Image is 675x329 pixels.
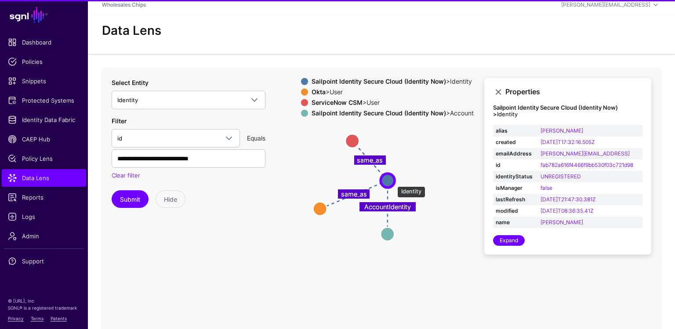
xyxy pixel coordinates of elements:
button: Submit [112,190,149,208]
strong: name [496,218,535,226]
a: Dashboard [2,33,86,51]
a: [PERSON_NAME] [541,219,583,225]
span: Reports [8,193,80,202]
span: Policies [8,57,80,66]
span: Support [8,257,80,266]
a: Policy Lens [2,150,86,167]
div: > User [310,99,475,106]
button: Hide [156,190,185,208]
a: [PERSON_NAME][EMAIL_ADDRESS] [541,150,630,157]
div: > Identity [310,78,475,85]
strong: id [496,161,535,169]
p: SGNL® is a registered trademark [8,304,80,311]
a: false [541,185,552,191]
strong: Sailpoint Identity Secure Cloud (Identity Now) > [493,104,618,118]
a: [DATE]T08:36:35.41Z [541,207,593,214]
a: Expand [493,235,525,246]
span: Identity [117,96,138,104]
span: Identity Data Fabric [8,115,80,124]
div: Equals [243,133,269,143]
span: id [117,135,122,142]
h2: Data Lens [102,23,161,38]
h3: Properties [505,88,642,96]
strong: isManager [496,184,535,192]
a: Identity Data Fabric [2,111,86,129]
strong: emailAddress [496,150,535,158]
text: same_as [341,190,367,198]
a: Admin [2,227,86,245]
a: CAEP Hub [2,130,86,148]
strong: modified [496,207,535,215]
a: UNREGISTERED [541,173,581,180]
a: SGNL [5,5,83,25]
a: Protected Systems [2,92,86,109]
text: AccountIdentity [364,203,411,210]
span: Policy Lens [8,154,80,163]
strong: Okta [312,88,326,96]
div: > User [310,89,475,96]
a: Reports [2,189,86,206]
label: Filter [112,116,127,126]
span: CAEP Hub [8,135,80,144]
strong: lastRefresh [496,196,535,203]
a: Terms [31,316,44,321]
a: Policies [2,53,86,70]
a: Wholesales Chips [102,1,146,8]
label: Select Entity [112,78,149,87]
a: [DATE]T17:32:16.505Z [541,139,595,145]
a: Patents [51,316,67,321]
strong: identityStatus [496,173,535,181]
a: Snippets [2,72,86,90]
div: > Account [310,110,475,117]
strong: Sailpoint Identity Secure Cloud (Identity Now) [312,109,446,117]
a: Privacy [8,316,24,321]
span: Snippets [8,77,80,85]
strong: Sailpoint Identity Secure Cloud (Identity Now) [312,78,446,85]
strong: alias [496,127,535,135]
p: © [URL], Inc [8,297,80,304]
div: [PERSON_NAME][EMAIL_ADDRESS] [561,1,650,9]
a: Logs [2,208,86,225]
div: Identity [397,186,425,198]
a: fab782a616f4466f9bb530f03c721d98 [541,162,633,168]
a: Clear filter [112,172,140,179]
strong: created [496,138,535,146]
span: Data Lens [8,174,80,182]
a: [DATE]T21:47:30.381Z [541,196,595,203]
span: Logs [8,212,80,221]
h4: Identity [493,104,642,118]
strong: ServiceNow CSM [312,99,363,106]
span: Admin [8,232,80,240]
text: same_as [357,156,383,164]
span: Dashboard [8,38,80,47]
a: Data Lens [2,169,86,187]
a: [PERSON_NAME] [541,127,583,134]
span: Protected Systems [8,96,80,105]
